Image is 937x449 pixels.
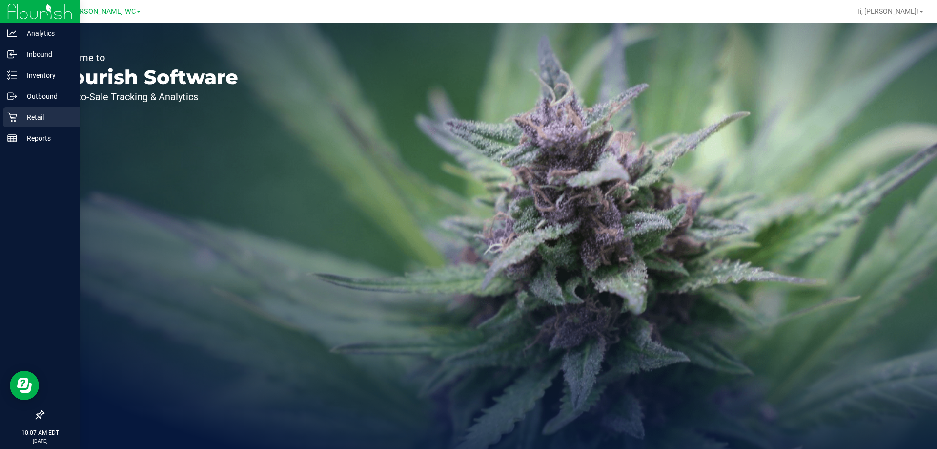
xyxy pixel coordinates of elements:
[7,49,17,59] inline-svg: Inbound
[7,28,17,38] inline-svg: Analytics
[17,48,76,60] p: Inbound
[7,70,17,80] inline-svg: Inventory
[7,133,17,143] inline-svg: Reports
[7,91,17,101] inline-svg: Outbound
[53,67,238,87] p: Flourish Software
[17,90,76,102] p: Outbound
[855,7,918,15] span: Hi, [PERSON_NAME]!
[7,112,17,122] inline-svg: Retail
[10,371,39,400] iframe: Resource center
[17,69,76,81] p: Inventory
[4,437,76,445] p: [DATE]
[53,53,238,63] p: Welcome to
[17,27,76,39] p: Analytics
[17,132,76,144] p: Reports
[17,111,76,123] p: Retail
[4,428,76,437] p: 10:07 AM EDT
[59,7,136,16] span: St. [PERSON_NAME] WC
[53,92,238,102] p: Seed-to-Sale Tracking & Analytics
